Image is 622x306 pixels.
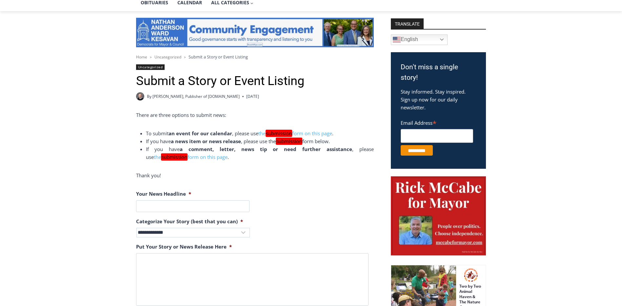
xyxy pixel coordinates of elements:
[147,93,151,99] span: By
[136,218,243,225] label: Categorize Your Story (best that you can)
[158,64,318,82] a: Intern @ [DOMAIN_NAME]
[401,88,476,111] p: Stay informed. Stay inspired. Sign up now for our daily newsletter.
[401,116,473,128] label: Email Address
[391,176,486,256] img: McCabe for Mayor
[136,64,165,70] a: Uncategorized
[258,130,332,137] a: thesubmissionform on this page
[136,92,144,100] a: Author image
[393,36,401,44] img: en
[136,54,374,60] nav: Breadcrumbs
[136,171,374,179] p: Thank you!
[76,62,79,69] div: 6
[136,191,191,197] label: Your News Headline
[69,18,91,60] div: Two by Two Animal Haven & The Nature Company: The Wild World of Animals
[161,153,188,161] em: submission
[184,55,186,59] span: >
[5,66,84,81] h4: [PERSON_NAME] Read Sanctuary Fall Fest: [DATE]
[136,54,147,60] a: Home
[276,138,302,145] em: submission
[154,54,181,60] a: Uncategorized
[136,74,374,89] h1: Submit a Story or Event Listing
[171,138,241,144] strong: a news item or news release
[154,153,228,161] a: thesubmissionform on this page
[73,62,75,69] div: /
[266,130,292,137] em: submission
[171,65,304,80] span: Intern @ [DOMAIN_NAME]
[0,65,95,82] a: [PERSON_NAME] Read Sanctuary Fall Fest: [DATE]
[69,62,71,69] div: 6
[136,111,374,119] p: There are three options to submit news:
[146,129,374,137] li: To submit , please use .
[180,146,352,152] strong: a comment, letter, news tip or need further assistance
[169,130,232,137] strong: an event for our calendar
[391,18,424,29] strong: TRANSLATE
[150,55,152,59] span: >
[136,244,232,250] label: Put Your Story or News Release Here
[189,54,248,60] span: Submit a Story or Event Listing
[146,145,374,161] li: If you have , please use .
[246,93,259,99] time: [DATE]
[401,62,476,83] h3: Don't miss a single story!
[166,0,310,64] div: "[PERSON_NAME] and I covered the [DATE] Parade, which was a really eye opening experience as I ha...
[146,137,374,145] li: If you have , please use the form below.
[391,34,448,45] a: English
[152,94,240,99] a: [PERSON_NAME], Publisher of [DOMAIN_NAME]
